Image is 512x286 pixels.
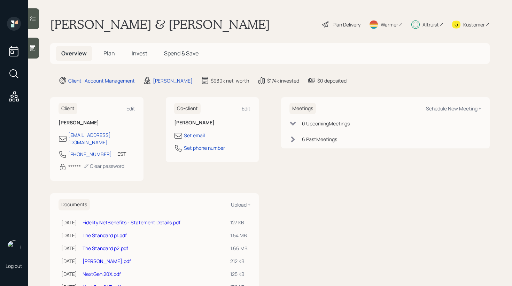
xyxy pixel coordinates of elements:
[59,120,135,126] h6: [PERSON_NAME]
[242,105,250,112] div: Edit
[174,103,201,114] h6: Co-client
[289,103,316,114] h6: Meetings
[422,21,439,28] div: Altruist
[83,258,131,264] a: [PERSON_NAME].pdf
[302,136,337,143] div: 6 Past Meeting s
[230,270,248,278] div: 125 KB
[59,103,77,114] h6: Client
[230,232,248,239] div: 1.54 MB
[6,263,22,269] div: Log out
[68,77,135,84] div: Client · Account Management
[61,219,77,226] div: [DATE]
[61,270,77,278] div: [DATE]
[126,105,135,112] div: Edit
[103,49,115,57] span: Plan
[426,105,481,112] div: Schedule New Meeting +
[463,21,485,28] div: Kustomer
[50,17,270,32] h1: [PERSON_NAME] & [PERSON_NAME]
[230,219,248,226] div: 127 KB
[84,163,124,169] div: Clear password
[7,240,21,254] img: retirable_logo.png
[184,144,225,152] div: Set phone number
[117,150,126,157] div: EST
[231,201,250,208] div: Upload +
[61,257,77,265] div: [DATE]
[83,232,127,239] a: The Standard p1.pdf
[83,271,121,277] a: NextGen 20X.pdf
[83,245,128,252] a: The Standard p2.pdf
[302,120,350,127] div: 0 Upcoming Meeting s
[83,219,180,226] a: Fidelity NetBenefits - Statement Details.pdf
[230,257,248,265] div: 212 KB
[132,49,147,57] span: Invest
[153,77,193,84] div: [PERSON_NAME]
[333,21,360,28] div: Plan Delivery
[68,150,112,158] div: [PHONE_NUMBER]
[68,131,135,146] div: [EMAIL_ADDRESS][DOMAIN_NAME]
[61,232,77,239] div: [DATE]
[61,245,77,252] div: [DATE]
[174,120,251,126] h6: [PERSON_NAME]
[381,21,398,28] div: Warmer
[230,245,248,252] div: 1.66 MB
[267,77,299,84] div: $174k invested
[61,49,87,57] span: Overview
[211,77,249,84] div: $930k net-worth
[184,132,205,139] div: Set email
[317,77,347,84] div: $0 deposited
[59,199,90,210] h6: Documents
[164,49,199,57] span: Spend & Save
